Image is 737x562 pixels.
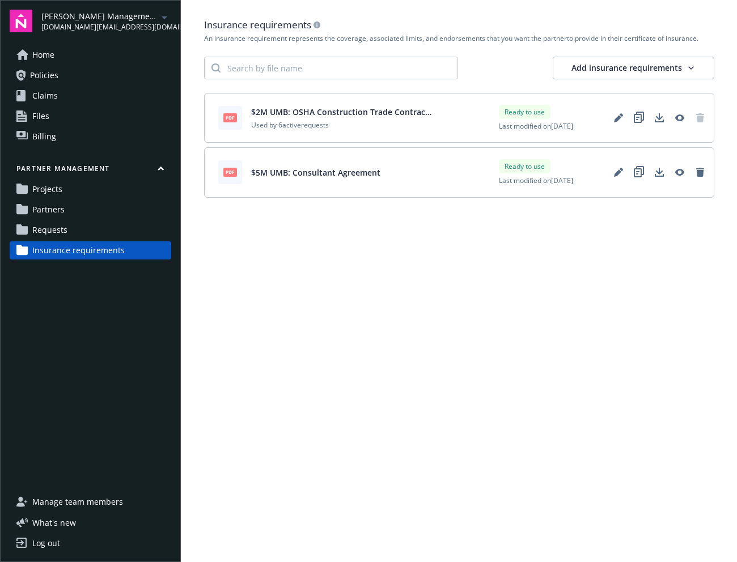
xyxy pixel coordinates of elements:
span: Used by 6 active requests [251,120,433,130]
a: Home [10,46,171,64]
span: Last modified on [DATE] [499,121,573,131]
a: Claims [10,87,171,105]
span: $5M UMB: Consultant Agreement [251,167,380,178]
span: pdf [223,168,237,176]
a: Billing [10,127,171,146]
a: Manage team members [10,493,171,511]
button: What's new [10,517,94,529]
a: Policies [10,66,171,84]
input: Search by file name [221,57,458,79]
a: Edit [609,109,628,127]
div: Insurance requirements [204,18,714,32]
a: Partners [10,201,171,219]
div: An insurance requirement represents the coverage, associated limits, and endorsements that you wa... [204,34,714,43]
div: Log out [32,534,60,552]
span: $2M UMB: OSHA Construction Trade Contractors Agreement [251,106,433,118]
span: Manage team members [32,493,123,511]
svg: Search [211,63,221,73]
a: Download [650,109,668,127]
span: [DOMAIN_NAME][EMAIL_ADDRESS][DOMAIN_NAME] [41,22,158,32]
a: View [671,163,689,181]
div: Ready to use [499,159,550,173]
a: Download [650,163,668,181]
a: arrowDropDown [158,10,171,24]
span: Projects [32,180,62,198]
a: Duplicate [630,109,648,127]
div: Ready to use [499,105,550,119]
a: Projects [10,180,171,198]
a: Files [10,107,171,125]
span: Partners [32,201,65,219]
span: Billing [32,127,56,146]
a: View [671,109,689,127]
span: Policies [30,66,58,84]
button: Add insurance requirements [553,57,714,79]
span: Insurance requirements [32,241,125,259]
img: navigator-logo.svg [10,10,32,32]
button: [PERSON_NAME] Management Company[DOMAIN_NAME][EMAIL_ADDRESS][DOMAIN_NAME]arrowDropDown [41,10,171,32]
a: Duplicate [630,163,648,181]
span: Remove [691,109,709,127]
a: Edit [609,163,628,181]
span: [PERSON_NAME] Management Company [41,10,158,22]
span: Claims [32,87,58,105]
a: Insurance requirements [10,241,171,259]
span: Files [32,107,49,125]
span: Home [32,46,54,64]
span: Last modified on [DATE] [499,176,573,185]
a: Requests [10,221,171,239]
span: Requests [32,221,67,239]
a: Remove [691,163,709,181]
button: Partner management [10,164,171,178]
span: pdf [223,113,237,122]
span: What ' s new [32,517,76,529]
